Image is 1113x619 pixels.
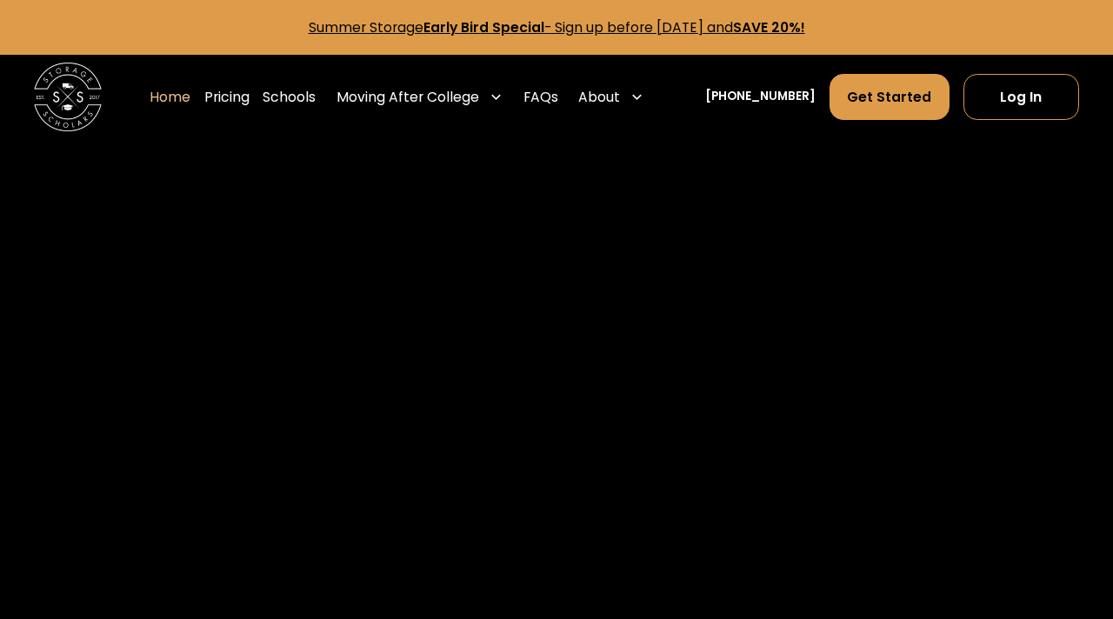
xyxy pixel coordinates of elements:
strong: SAVE 20%! [733,18,805,37]
a: Home [150,73,190,121]
div: About [578,87,620,108]
a: Get Started [830,74,950,120]
strong: Early Bird Special [423,18,544,37]
a: Pricing [204,73,250,121]
img: Storage Scholars main logo [34,63,102,130]
a: [PHONE_NUMBER] [705,88,816,106]
div: Moving After College [337,87,479,108]
a: Schools [263,73,316,121]
a: Log In [963,74,1079,120]
a: Summer StorageEarly Bird Special- Sign up before [DATE] andSAVE 20%! [309,18,805,37]
a: FAQs [523,73,558,121]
